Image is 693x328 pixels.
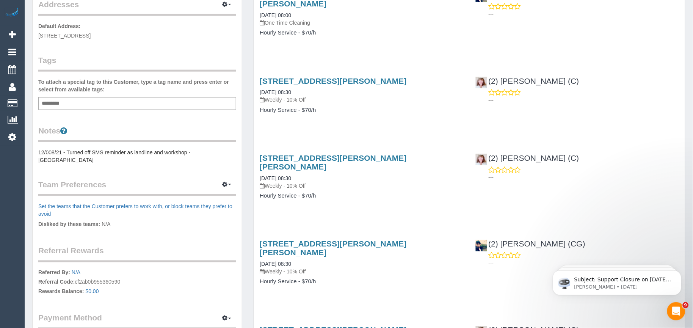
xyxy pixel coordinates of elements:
p: Weekly - 10% Off [260,268,464,276]
img: Automaid Logo [5,8,20,18]
p: Weekly - 10% Off [260,182,464,190]
iframe: Intercom notifications message [541,254,693,308]
label: Referred By: [38,269,70,276]
a: [STREET_ADDRESS][PERSON_NAME] [260,77,406,85]
a: Set the teams that the Customer prefers to work with, or block teams they prefer to avoid [38,203,232,217]
h4: Hourly Service - $70/h [260,107,464,113]
a: [DATE] 08:30 [260,261,291,267]
p: One Time Cleaning [260,19,464,27]
img: (2) Syed Razvi (CG) [476,240,487,251]
span: [STREET_ADDRESS] [38,33,91,39]
img: (2) Kerry Welfare (C) [476,77,487,88]
p: --- [489,10,679,18]
p: Weekly - 10% Off [260,96,464,104]
h4: Hourly Service - $70/h [260,30,464,36]
legend: Team Preferences [38,179,236,196]
a: (2) [PERSON_NAME] (C) [475,154,579,162]
a: (2) [PERSON_NAME] (CG) [475,240,586,248]
iframe: Intercom live chat [667,302,685,320]
a: [STREET_ADDRESS][PERSON_NAME][PERSON_NAME] [260,154,406,171]
a: [DATE] 08:00 [260,12,291,18]
label: To attach a special tag to this Customer, type a tag name and press enter or select from availabl... [38,78,236,93]
legend: Notes [38,125,236,142]
p: Message from Ellie, sent 4w ago [33,29,131,36]
p: cf2ab0b955360590 [38,269,236,297]
label: Disliked by these teams: [38,221,100,228]
a: N/A [72,270,80,276]
p: --- [489,259,679,267]
img: (2) Kerry Welfare (C) [476,154,487,165]
a: (2) [PERSON_NAME] (C) [475,77,579,85]
a: $0.00 [86,289,99,295]
label: Default Address: [38,22,81,30]
a: [DATE] 08:30 [260,175,291,181]
pre: 12/008/21 - Turned off SMS reminder as landline and workshop - [GEOGRAPHIC_DATA] [38,149,236,164]
span: 9 [683,302,689,308]
label: Referral Code: [38,278,75,286]
legend: Referral Rewards [38,245,236,262]
p: --- [489,174,679,181]
h4: Hourly Service - $70/h [260,279,464,285]
span: Subject: Support Closure on [DATE] Hey Everyone: Automaid Support will be closed [DATE][DATE] in ... [33,22,130,141]
a: [DATE] 08:30 [260,89,291,95]
legend: Tags [38,55,236,72]
p: --- [489,96,679,104]
span: N/A [102,221,110,228]
h4: Hourly Service - $70/h [260,193,464,199]
a: [STREET_ADDRESS][PERSON_NAME][PERSON_NAME] [260,240,406,257]
label: Rewards Balance: [38,288,84,295]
